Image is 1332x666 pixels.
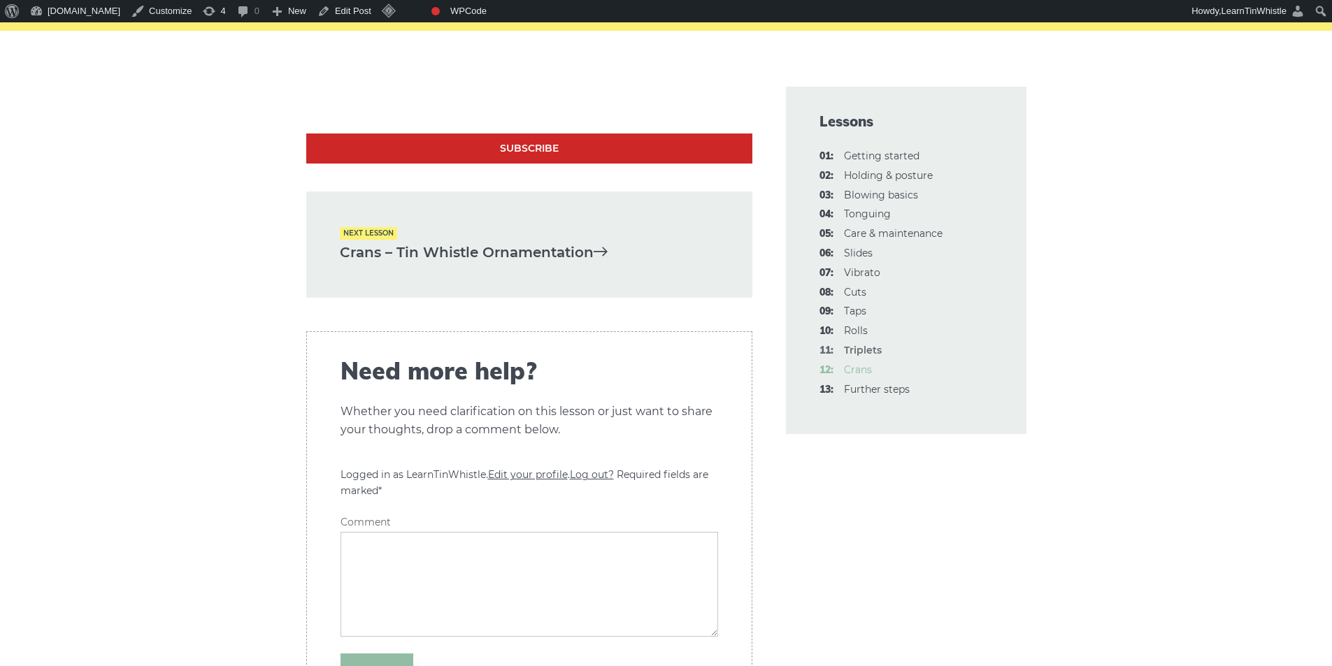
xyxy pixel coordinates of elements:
[844,344,882,356] strong: Triplets
[819,303,833,320] span: 09:
[844,363,872,376] a: 12:Crans
[819,323,833,340] span: 10:
[431,7,440,15] div: Focus keyphrase not set
[844,227,943,240] a: 05:Care & maintenance
[306,133,752,164] a: Subscribe
[341,403,718,439] p: Whether you need clarification on this lesson or just want to share your thoughts, drop a comment...
[844,305,866,317] a: 09:Taps
[340,227,397,239] span: Next lesson
[819,284,833,301] span: 08:
[819,362,833,379] span: 12:
[819,168,833,184] span: 02:
[819,148,833,165] span: 01:
[844,266,880,279] a: 07:Vibrato
[819,112,993,131] span: Lessons
[819,206,833,223] span: 04:
[844,286,866,298] a: 08:Cuts
[819,245,833,262] span: 06:
[844,189,918,201] a: 03:Blowing basics
[819,382,833,398] span: 13:
[341,467,718,499] p: Logged in as LearnTinWhistle. .
[1222,6,1287,16] span: LearnTinWhistle
[488,468,568,481] a: Edit your profile
[570,468,614,481] a: Log out?
[819,226,833,242] span: 05:
[341,357,718,386] span: Need more help?
[340,241,719,264] a: Crans – Tin Whistle Ornamentation
[844,169,933,182] a: 02:Holding & posture
[819,342,833,359] span: 11:
[819,187,833,204] span: 03:
[844,247,873,259] a: 06:Slides
[844,324,868,337] a: 10:Rolls
[341,516,718,528] label: Comment
[844,383,910,396] a: 13:Further steps
[819,265,833,282] span: 07:
[844,208,891,220] a: 04:Tonguing
[844,150,919,162] a: 01:Getting started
